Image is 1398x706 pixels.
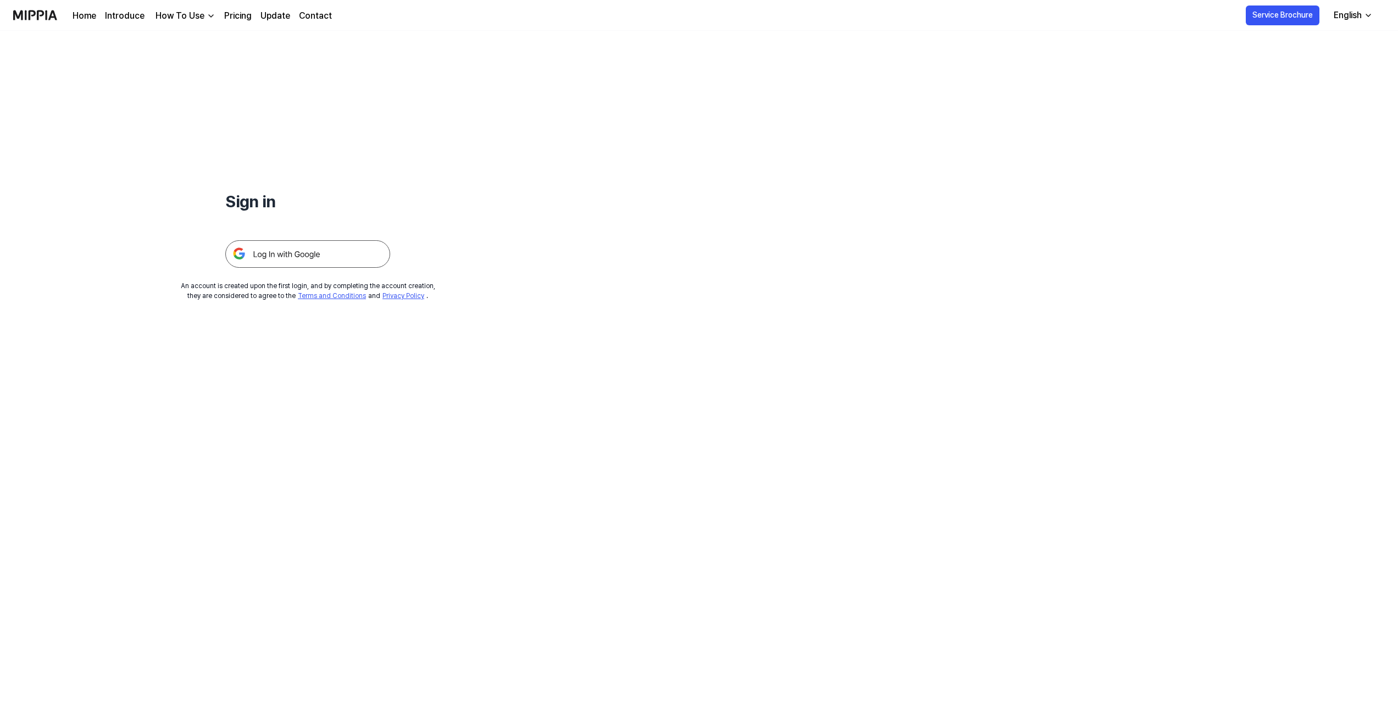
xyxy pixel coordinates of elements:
a: Update [260,9,290,23]
a: Privacy Policy [382,292,424,300]
img: 구글 로그인 버튼 [225,240,390,268]
img: down [207,12,215,20]
div: How To Use [153,9,207,23]
button: English [1325,4,1379,26]
h1: Sign in [225,189,390,214]
div: An account is created upon the first login, and by completing the account creation, they are cons... [181,281,435,301]
button: Service Brochure [1246,5,1319,25]
a: Pricing [224,9,252,23]
button: How To Use [153,9,215,23]
a: Terms and Conditions [298,292,366,300]
a: Contact [299,9,332,23]
a: Introduce [105,9,145,23]
div: English [1332,9,1364,22]
a: Home [73,9,96,23]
